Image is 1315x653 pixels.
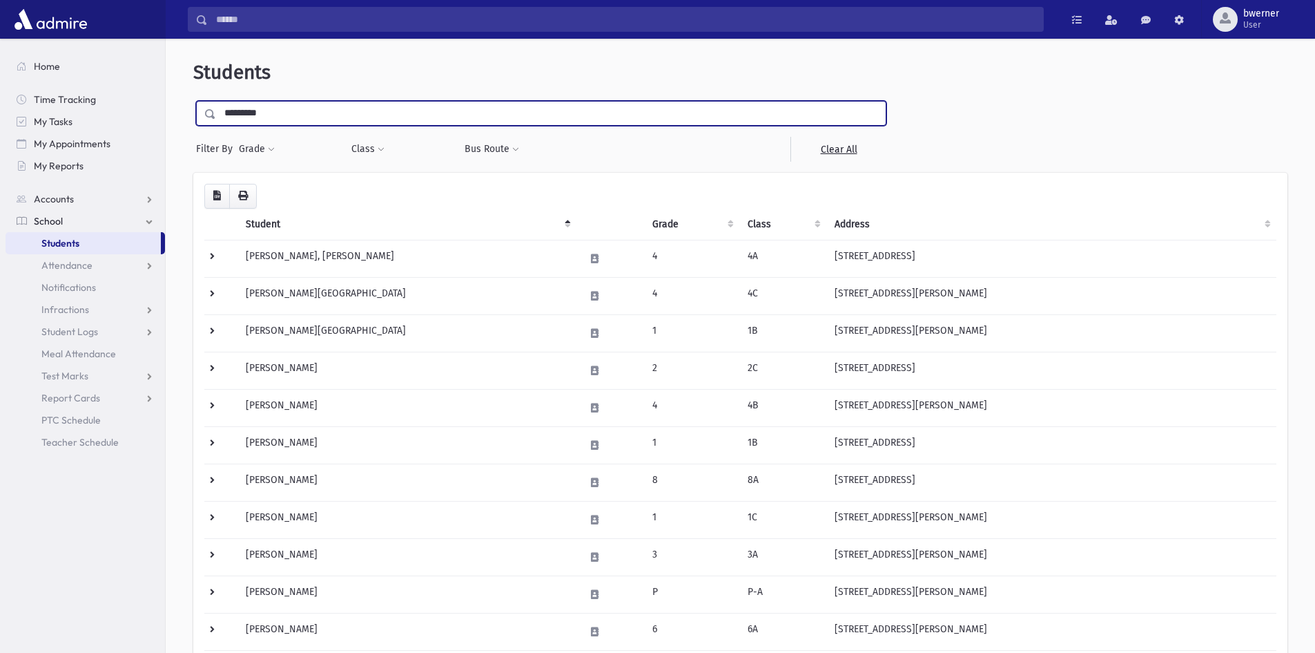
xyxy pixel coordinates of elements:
[826,209,1276,240] th: Address: activate to sort column ascending
[6,232,161,254] a: Students
[41,414,101,426] span: PTC Schedule
[826,576,1276,613] td: [STREET_ADDRESS][PERSON_NAME]
[34,93,96,106] span: Time Tracking
[208,7,1043,32] input: Search
[34,160,84,172] span: My Reports
[34,115,72,128] span: My Tasks
[229,184,257,209] button: Print
[34,215,63,227] span: School
[826,613,1276,650] td: [STREET_ADDRESS][PERSON_NAME]
[644,240,740,277] td: 4
[34,138,110,150] span: My Appointments
[739,277,826,314] td: 4C
[644,576,740,613] td: P
[6,321,165,343] a: Student Logs
[6,155,165,177] a: My Reports
[6,210,165,232] a: School
[6,431,165,453] a: Teacher Schedule
[237,352,576,389] td: [PERSON_NAME]
[41,281,96,294] span: Notifications
[6,188,165,210] a: Accounts
[739,426,826,464] td: 1B
[826,352,1276,389] td: [STREET_ADDRESS]
[237,389,576,426] td: [PERSON_NAME]
[237,277,576,314] td: [PERSON_NAME][GEOGRAPHIC_DATA]
[644,501,740,538] td: 1
[1243,8,1279,19] span: bwerner
[6,409,165,431] a: PTC Schedule
[237,209,576,240] th: Student: activate to sort column descending
[41,303,89,316] span: Infractions
[464,137,520,162] button: Bus Route
[237,426,576,464] td: [PERSON_NAME]
[237,501,576,538] td: [PERSON_NAME]
[6,111,165,133] a: My Tasks
[238,137,275,162] button: Grade
[644,352,740,389] td: 2
[41,392,100,404] span: Report Cards
[826,538,1276,576] td: [STREET_ADDRESS][PERSON_NAME]
[204,184,230,209] button: CSV
[644,613,740,650] td: 6
[34,193,74,205] span: Accounts
[644,277,740,314] td: 4
[193,61,271,84] span: Students
[739,613,826,650] td: 6A
[237,538,576,576] td: [PERSON_NAME]
[6,299,165,321] a: Infractions
[826,501,1276,538] td: [STREET_ADDRESS][PERSON_NAME]
[739,314,826,352] td: 1B
[739,576,826,613] td: P-A
[6,88,165,111] a: Time Tracking
[826,389,1276,426] td: [STREET_ADDRESS][PERSON_NAME]
[644,426,740,464] td: 1
[826,277,1276,314] td: [STREET_ADDRESS][PERSON_NAME]
[826,314,1276,352] td: [STREET_ADDRESS][PERSON_NAME]
[739,538,826,576] td: 3A
[739,209,826,240] th: Class: activate to sort column ascending
[196,142,238,156] span: Filter By
[41,325,98,338] span: Student Logs
[826,426,1276,464] td: [STREET_ADDRESS]
[237,314,576,352] td: [PERSON_NAME][GEOGRAPHIC_DATA]
[826,240,1276,277] td: [STREET_ADDRESS]
[6,254,165,276] a: Attendance
[237,240,576,277] td: [PERSON_NAME], [PERSON_NAME]
[739,464,826,501] td: 8A
[41,237,79,249] span: Students
[6,365,165,387] a: Test Marks
[644,314,740,352] td: 1
[41,259,92,272] span: Attendance
[644,389,740,426] td: 4
[739,389,826,426] td: 4B
[6,387,165,409] a: Report Cards
[237,613,576,650] td: [PERSON_NAME]
[739,501,826,538] td: 1C
[6,343,165,365] a: Meal Attendance
[41,370,88,382] span: Test Marks
[644,209,740,240] th: Grade: activate to sort column ascending
[11,6,90,33] img: AdmirePro
[41,436,119,448] span: Teacher Schedule
[644,538,740,576] td: 3
[6,55,165,77] a: Home
[237,576,576,613] td: [PERSON_NAME]
[739,352,826,389] td: 2C
[739,240,826,277] td: 4A
[351,137,385,162] button: Class
[237,464,576,501] td: [PERSON_NAME]
[1243,19,1279,30] span: User
[41,348,116,360] span: Meal Attendance
[34,60,60,73] span: Home
[6,133,165,155] a: My Appointments
[790,137,886,162] a: Clear All
[826,464,1276,501] td: [STREET_ADDRESS]
[6,276,165,299] a: Notifications
[644,464,740,501] td: 8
